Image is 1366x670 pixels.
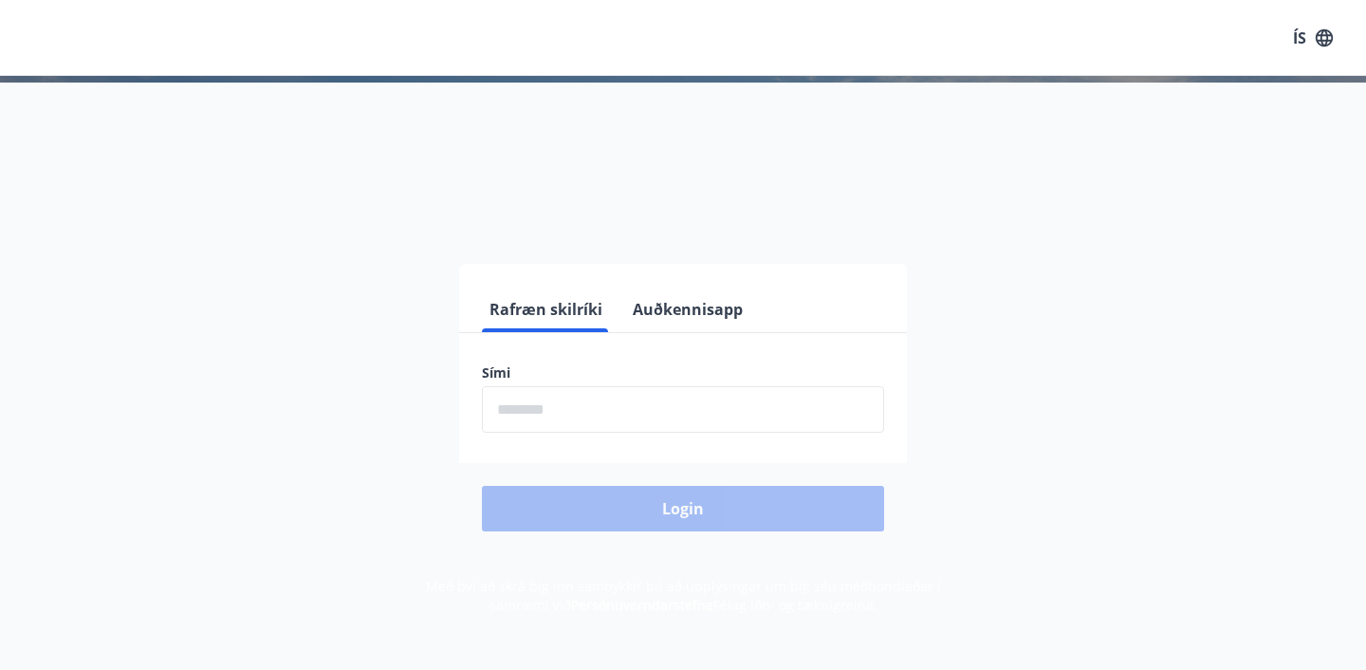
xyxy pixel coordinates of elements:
button: Auðkennisapp [625,287,750,332]
button: ÍS [1283,21,1343,55]
span: Með því að skrá þig inn samþykkir þú að upplýsingar um þig séu meðhöndlaðar í samræmi við Félag i... [426,577,941,614]
button: Rafræn skilríki [482,287,610,332]
span: Vinsamlegast skráðu þig inn með rafrænum skilríkjum eða Auðkennisappi. [385,202,981,225]
label: Sími [482,363,884,382]
a: Persónuverndarstefna [571,596,713,614]
h1: Félagavefur, Félag iðn- og tæknigreina [23,114,1343,186]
